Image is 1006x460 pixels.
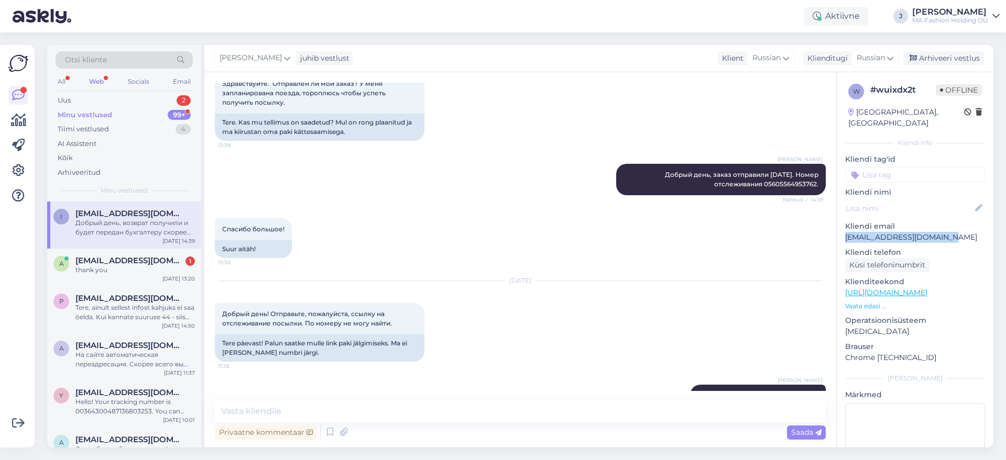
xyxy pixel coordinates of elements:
[168,110,191,120] div: 99+
[75,444,195,454] div: Спасибо за обратную связь!
[845,167,985,183] input: Lisa tag
[665,171,820,188] span: Добрый день, заказ отправили [DATE]. Номер отслеживания 05605564953762.
[845,301,985,311] p: Vaata edasi ...
[845,258,930,272] div: Küsi telefoninumbrit
[59,297,64,305] span: p
[75,350,195,369] div: На сайте автоматическая переадресация. Скорее всего вы находитесь в стране, которая не поподает в...
[75,388,184,397] span: yulia.ibragimova84@gmail.com
[857,52,885,64] span: Russian
[75,218,195,237] div: Добрый день, возврат получили и будет передан бухгалтеру скорее всего в [DATE]. На следующей неде...
[171,75,193,88] div: Email
[778,376,823,384] span: [PERSON_NAME]
[845,389,985,400] p: Märkmed
[215,114,424,141] div: Tere. Kas mu tellimus on saadetud? Mul on rong plaanitud ja ma kiirustan oma paki kättesaamisega.
[75,256,184,265] span: atanasova_irina@yahoo.com
[58,110,112,120] div: Minu vestlused
[912,8,1000,25] a: [PERSON_NAME]MA Fashion Holding OÜ
[60,212,62,220] span: I
[163,416,195,424] div: [DATE] 10:01
[218,362,257,370] span: 11:26
[845,326,985,337] p: [MEDICAL_DATA]
[177,95,191,106] div: 2
[846,203,973,214] input: Lisa nimi
[176,124,191,134] div: 4
[75,341,184,350] span: afina@mail.ru
[59,391,63,399] span: y
[215,240,292,258] div: Suur aitäh!
[222,310,392,327] span: Добрый день! Отправьте, пожалуйста, ссылку на отслеживание посылки. По номеру не могу найти.
[215,334,424,362] div: Tere päevast! Palun saatke mulle link paki jälgimiseks. Ma ei [PERSON_NAME] numbri järgi.
[752,52,781,64] span: Russian
[783,196,823,204] span: Nähtud ✓ 14:18
[162,237,195,245] div: [DATE] 14:39
[215,276,826,285] div: [DATE]
[56,75,68,88] div: All
[58,167,101,178] div: Arhiveeritud
[845,232,985,243] p: [EMAIL_ADDRESS][DOMAIN_NAME]
[75,209,184,218] span: Ipodgurskaa115@gmail.com
[218,141,257,149] span: 13:39
[845,276,985,287] p: Klienditeekond
[75,294,184,303] span: piret.tiidor@gmail.com
[912,8,988,16] div: [PERSON_NAME]
[65,54,107,65] span: Otsi kliente
[803,53,848,64] div: Klienditugi
[75,265,195,275] div: thank you
[75,303,195,322] div: Tere, ainult sellest infost kahjuks ei saa öelda. Kui kannate suuruse 44 - siis pigem sobiks suur...
[75,435,184,444] span: alusik1000@gmail.com
[162,275,195,283] div: [DATE] 13:20
[87,75,106,88] div: Web
[845,154,985,165] p: Kliendi tag'id
[58,139,96,149] div: AI Assistent
[845,352,985,363] p: Chrome [TECHNICAL_ID]
[845,288,927,297] a: [URL][DOMAIN_NAME]
[220,52,282,64] span: [PERSON_NAME]
[185,256,195,266] div: 1
[778,155,823,163] span: [PERSON_NAME]
[222,80,387,106] span: Здравствуйте. Отправлен ли мой заказ? У меня запланирована поезда, тороплюсь чтобы успеть получит...
[870,84,936,96] div: # wuixdx2t
[718,53,743,64] div: Klient
[58,124,109,134] div: Tiimi vestlused
[58,95,71,106] div: Uus
[845,221,985,232] p: Kliendi email
[845,247,985,258] p: Kliendi telefon
[853,87,860,95] span: w
[59,344,64,352] span: a
[101,186,148,195] span: Minu vestlused
[58,153,73,163] div: Kõik
[126,75,151,88] div: Socials
[845,187,985,198] p: Kliendi nimi
[903,51,984,65] div: Arhiveeri vestlus
[59,439,64,446] span: a
[936,84,982,96] span: Offline
[893,9,908,24] div: J
[845,341,985,352] p: Brauser
[791,428,822,437] span: Saada
[845,138,985,148] div: Kliendi info
[912,16,988,25] div: MA Fashion Holding OÜ
[75,397,195,416] div: Hello! Your tracking number is 00364300487136803253. You can track it here [URL][DOMAIN_NAME]
[296,53,349,64] div: juhib vestlust
[218,259,257,266] span: 15:38
[164,369,195,377] div: [DATE] 11:37
[162,322,195,330] div: [DATE] 14:50
[804,7,868,26] div: Aktiivne
[59,260,64,267] span: a
[222,225,285,233] span: Спасибо большое!
[845,374,985,383] div: [PERSON_NAME]
[848,107,964,129] div: [GEOGRAPHIC_DATA], [GEOGRAPHIC_DATA]
[215,425,317,440] div: Privaatne kommentaar
[845,315,985,326] p: Operatsioonisüsteem
[8,53,28,73] img: Askly Logo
